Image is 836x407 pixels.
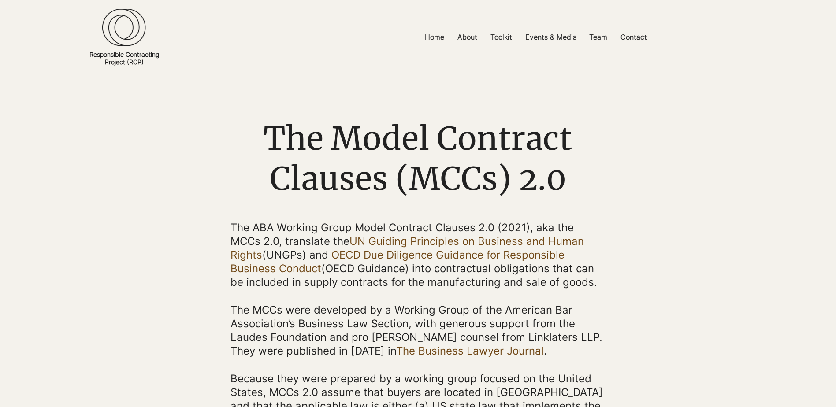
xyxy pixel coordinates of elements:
p: Toolkit [486,27,516,47]
a: Contact [614,27,654,47]
p: About [453,27,482,47]
p: Home [420,27,449,47]
a: About [451,27,484,47]
span: The ABA Working Group Model Contract Clauses 2.0 (2021), aka the MCCs 2.0, translate the (UNGPs) ... [230,221,597,289]
a: Events & Media [519,27,583,47]
a: Team [583,27,614,47]
span: The Model Contract Clauses (MCCs) 2.0 [264,118,572,199]
a: The Business Lawyer Journal [396,344,544,357]
p: Events & Media [521,27,581,47]
a: UN Guiding Principles on Business and Human Rights [230,235,584,261]
a: Responsible ContractingProject (RCP) [89,51,159,66]
a: Toolkit [484,27,519,47]
p: Contact [616,27,651,47]
nav: Site [312,27,759,47]
span: The MCCs were developed by a Working Group of the American Bar Association’s Business Law Section... [230,303,602,358]
a: OECD Due Diligence Guidance for Responsible Business Conduct [230,248,565,275]
a: Home [418,27,451,47]
p: Team [585,27,612,47]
